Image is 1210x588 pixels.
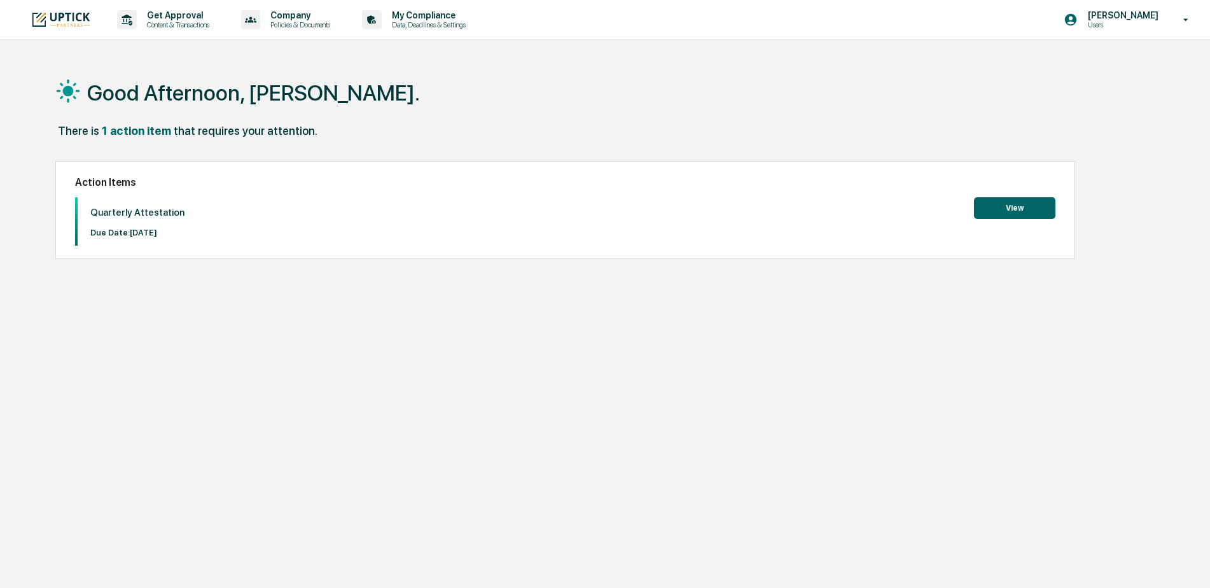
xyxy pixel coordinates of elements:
p: Users [1078,20,1165,29]
p: Content & Transactions [137,20,216,29]
p: [PERSON_NAME] [1078,10,1165,20]
p: Company [260,10,337,20]
div: 1 action item [102,124,171,137]
p: Quarterly Attestation [90,207,184,218]
a: View [974,201,1055,213]
h1: Good Afternoon, [PERSON_NAME]. [87,80,420,106]
div: that requires your attention. [174,124,317,137]
p: Data, Deadlines & Settings [382,20,472,29]
p: Policies & Documents [260,20,337,29]
button: View [974,197,1055,219]
p: My Compliance [382,10,472,20]
div: There is [58,124,99,137]
img: logo [31,11,92,28]
p: Due Date: [DATE] [90,228,184,237]
h2: Action Items [75,176,1055,188]
p: Get Approval [137,10,216,20]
